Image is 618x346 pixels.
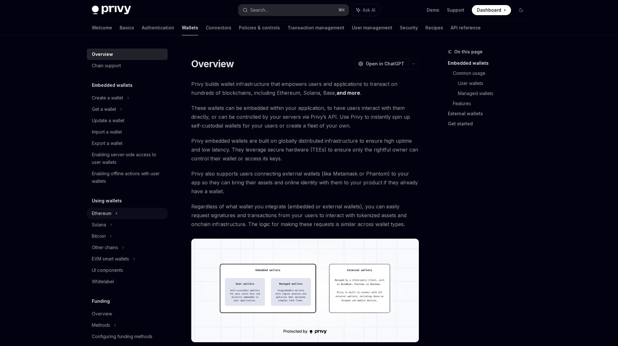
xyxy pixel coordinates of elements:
a: UI components [87,265,168,276]
div: Overview [92,51,113,58]
h1: Overview [191,58,234,69]
span: Privy embedded wallets are built on globally distributed infrastructure to ensure high uptime and... [191,136,419,163]
a: API reference [451,20,481,35]
span: Ask AI [363,7,375,13]
span: On this page [454,48,483,56]
div: Configuring funding methods [92,333,152,340]
a: Overview [87,308,168,319]
a: Connectors [206,20,231,35]
a: Policies & controls [239,20,280,35]
a: Welcome [92,20,112,35]
a: Embedded wallets [448,58,531,68]
a: Get started [448,119,531,129]
img: images/walletoverview.png [191,239,419,342]
div: Update a wallet [92,117,124,124]
span: Privy builds wallet infrastructure that empowers users and applications to transact on hundreds o... [191,80,419,97]
a: and more [336,90,360,96]
div: EVM smart wallets [92,255,129,263]
a: Transaction management [288,20,344,35]
button: Ask AI [352,4,380,16]
span: ⌘ K [338,8,345,13]
button: Open in ChatGPT [354,58,408,69]
div: Bitcoin [92,232,106,240]
a: Whitelabel [87,276,168,287]
a: Dashboard [472,5,511,15]
div: Enabling server-side access to user wallets [92,151,164,166]
h5: Embedded wallets [92,81,133,89]
h5: Funding [92,297,110,305]
div: Import a wallet [92,128,122,136]
div: Search... [250,6,268,14]
a: Export a wallet [87,138,168,149]
img: dark logo [92,6,131,15]
div: Solana [92,221,106,229]
a: Demo [427,7,439,13]
a: Import a wallet [87,126,168,138]
div: Whitelabel [92,278,114,285]
a: Wallets [182,20,198,35]
a: External wallets [448,109,531,119]
div: Create a wallet [92,94,123,102]
a: Configuring funding methods [87,331,168,342]
div: UI components [92,266,123,274]
a: Authentication [142,20,174,35]
span: Privy also supports users connecting external wallets (like Metamask or Phantom) to your app so t... [191,169,419,196]
a: Common usage [453,68,531,78]
div: Export a wallet [92,140,122,147]
div: Overview [92,310,112,318]
a: Overview [87,49,168,60]
div: Chain support [92,62,121,69]
h5: Using wallets [92,197,122,205]
span: These wallets can be embedded within your application, to have users interact with them directly,... [191,104,419,130]
div: Ethereum [92,210,111,217]
a: Security [400,20,418,35]
div: Enabling offline actions with user wallets [92,170,164,185]
a: User wallets [458,78,531,88]
div: Get a wallet [92,105,116,113]
div: Methods [92,321,110,329]
a: Enabling offline actions with user wallets [87,168,168,187]
a: Support [447,7,464,13]
a: Enabling server-side access to user wallets [87,149,168,168]
button: Search...⌘K [238,4,349,16]
a: Update a wallet [87,115,168,126]
a: Recipes [425,20,443,35]
div: Other chains [92,244,118,251]
button: Toggle dark mode [516,5,526,15]
span: Dashboard [477,7,501,13]
a: User management [352,20,392,35]
a: Basics [120,20,134,35]
a: Managed wallets [458,88,531,98]
a: Features [453,98,531,109]
a: Chain support [87,60,168,71]
span: Open in ChatGPT [366,61,404,67]
span: Regardless of what wallet you integrate (embedded or external wallets), you can easily request si... [191,202,419,229]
